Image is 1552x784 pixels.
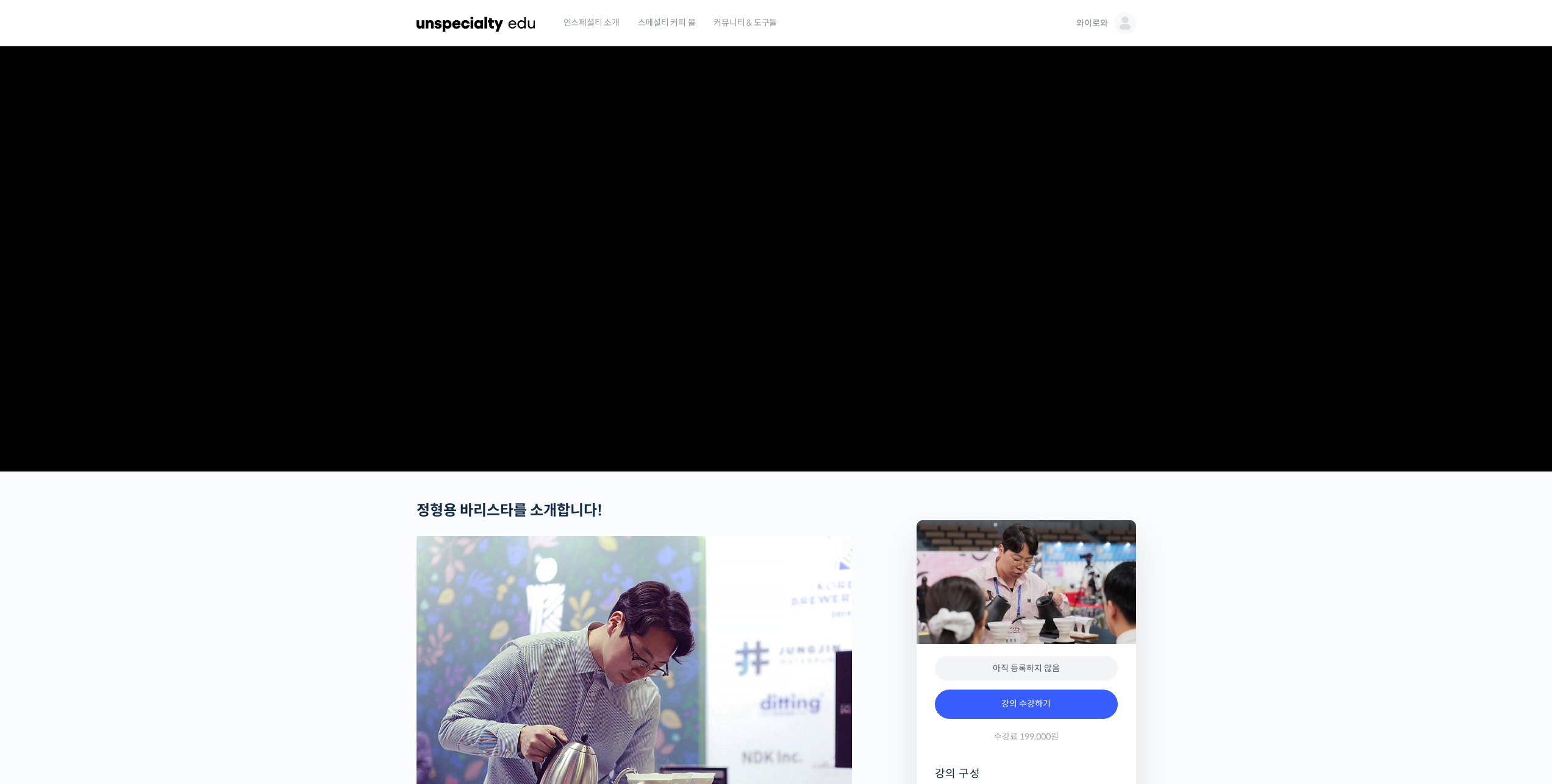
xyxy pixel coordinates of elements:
a: 강의 수강하기 [935,690,1118,719]
strong: 정형용 바리스타를 소개합니다! [417,501,603,520]
span: 수강료 199,000원 [994,731,1059,743]
span: 와이로와 [1076,18,1107,29]
div: 아직 등록하지 않음 [935,656,1118,681]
